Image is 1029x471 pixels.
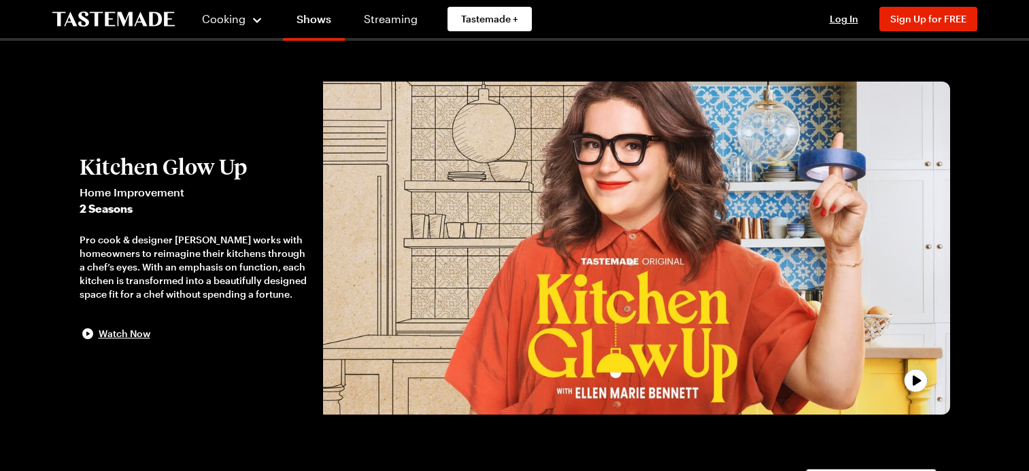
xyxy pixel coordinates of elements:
[202,12,246,25] span: Cooking
[323,82,950,415] img: Kitchen Glow Up
[890,13,966,24] span: Sign Up for FREE
[80,184,309,200] span: Home Improvement
[99,327,150,341] span: Watch Now
[879,7,977,31] button: Sign Up for FREE
[80,154,309,179] h2: Kitchen Glow Up
[283,3,345,41] a: Shows
[52,12,175,27] a: To Tastemade Home Page
[80,233,309,301] div: Pro cook & designer [PERSON_NAME] works with homeowners to reimagine their kitchens through a che...
[461,12,518,26] span: Tastemade +
[817,12,871,26] button: Log In
[80,200,309,217] span: 2 Seasons
[80,154,309,342] button: Kitchen Glow UpHome Improvement2 SeasonsPro cook & designer [PERSON_NAME] works with homeowners t...
[448,7,532,31] a: Tastemade +
[202,3,264,35] button: Cooking
[323,82,950,415] button: play trailer
[830,13,858,24] span: Log In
